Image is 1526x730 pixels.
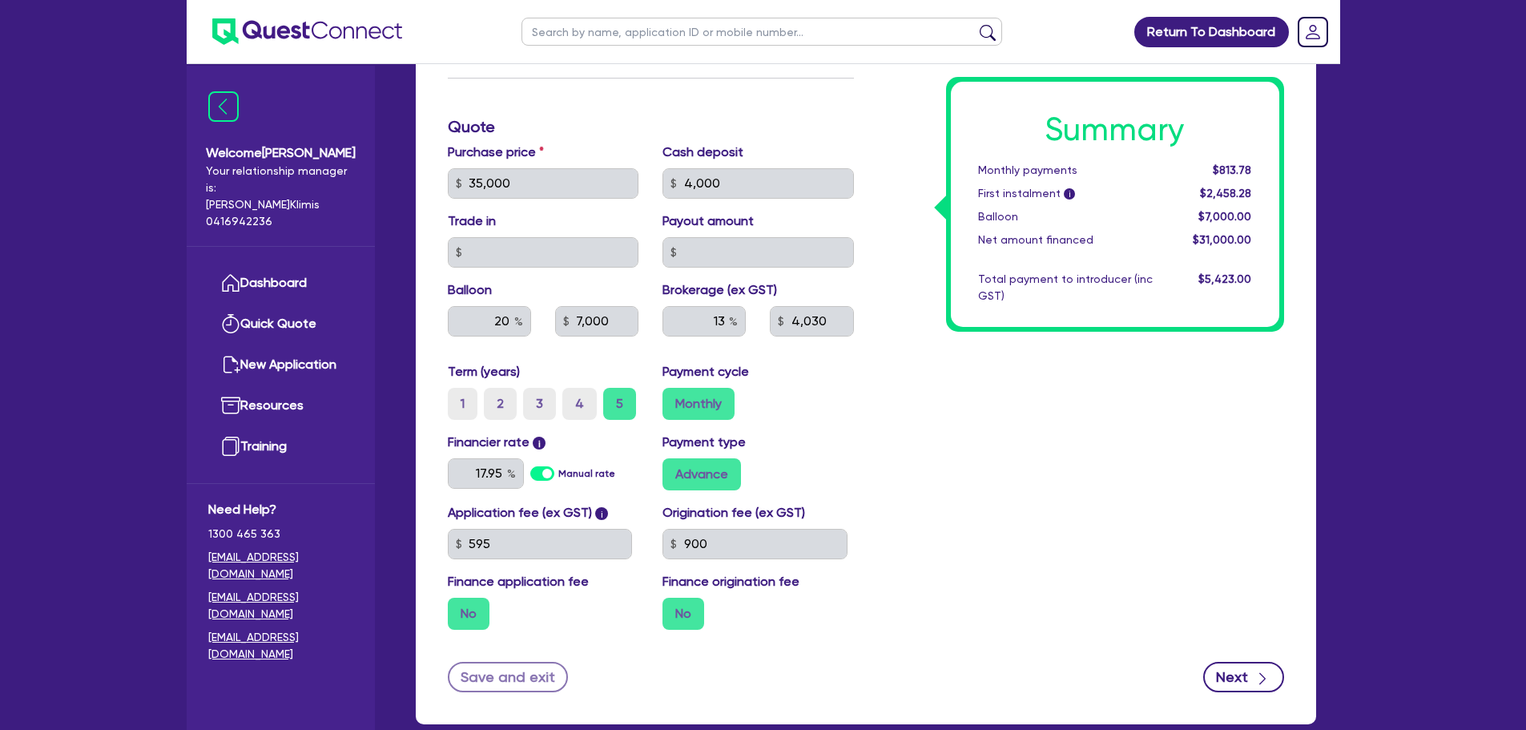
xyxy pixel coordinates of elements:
img: quick-quote [221,314,240,333]
span: $7,000.00 [1198,210,1251,223]
a: Dropdown toggle [1292,11,1334,53]
img: resources [221,396,240,415]
div: Net amount financed [966,232,1165,248]
span: $2,458.28 [1200,187,1251,200]
span: Your relationship manager is: [PERSON_NAME] Klimis 0416942236 [206,163,356,230]
label: 4 [562,388,597,420]
label: Brokerage (ex GST) [662,280,777,300]
a: Resources [208,385,353,426]
span: i [595,507,608,520]
button: Next [1203,662,1284,692]
h1: Summary [978,111,1252,149]
label: Payout amount [662,212,754,231]
label: Balloon [448,280,492,300]
img: quest-connect-logo-blue [212,18,402,45]
button: Save and exit [448,662,569,692]
label: Application fee (ex GST) [448,503,592,522]
a: Dashboard [208,263,353,304]
label: Manual rate [558,466,615,481]
a: Training [208,426,353,467]
label: Finance application fee [448,572,589,591]
label: Payment cycle [662,362,749,381]
img: icon-menu-close [208,91,239,122]
a: New Application [208,345,353,385]
a: Quick Quote [208,304,353,345]
label: Financier rate [448,433,546,452]
label: 2 [484,388,517,420]
span: Need Help? [208,500,353,519]
div: Balloon [966,208,1165,225]
span: i [533,437,546,450]
input: Search by name, application ID or mobile number... [521,18,1002,46]
label: Trade in [448,212,496,231]
label: 5 [603,388,636,420]
label: Origination fee (ex GST) [662,503,805,522]
label: Finance origination fee [662,572,799,591]
label: No [662,598,704,630]
img: new-application [221,355,240,374]
h3: Quote [448,117,854,136]
div: Monthly payments [966,162,1165,179]
label: Cash deposit [662,143,743,162]
label: Monthly [662,388,735,420]
label: Advance [662,458,741,490]
span: $31,000.00 [1193,233,1251,246]
label: No [448,598,489,630]
span: Welcome [PERSON_NAME] [206,143,356,163]
div: First instalment [966,185,1165,202]
img: training [221,437,240,456]
label: Purchase price [448,143,544,162]
a: [EMAIL_ADDRESS][DOMAIN_NAME] [208,589,353,623]
label: Term (years) [448,362,520,381]
span: $5,423.00 [1198,272,1251,285]
span: 1300 465 363 [208,526,353,542]
a: [EMAIL_ADDRESS][DOMAIN_NAME] [208,629,353,663]
a: [EMAIL_ADDRESS][DOMAIN_NAME] [208,549,353,583]
a: Return To Dashboard [1134,17,1289,47]
label: Payment type [662,433,746,452]
label: 1 [448,388,477,420]
span: i [1064,189,1075,200]
div: Total payment to introducer (inc GST) [966,271,1165,305]
span: $813.78 [1213,163,1251,176]
label: 3 [523,388,556,420]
